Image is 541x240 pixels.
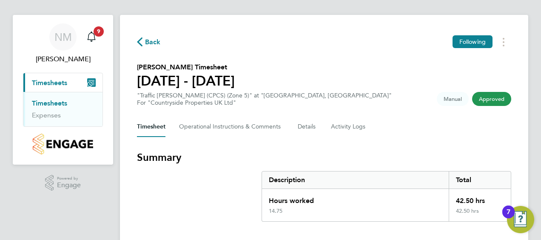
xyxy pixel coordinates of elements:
span: This timesheet was manually created. [437,92,469,106]
span: NM [54,31,72,43]
h1: [DATE] - [DATE] [137,72,235,89]
span: 9 [94,26,104,37]
div: For "Countryside Properties UK Ltd" [137,99,392,106]
button: Timesheets Menu [496,35,511,49]
span: Engage [57,182,81,189]
button: Timesheet [137,117,165,137]
a: Expenses [32,111,61,119]
div: Total [449,171,511,189]
div: 14.75 [269,208,282,214]
a: Go to home page [23,134,103,154]
span: Back [145,37,161,47]
nav: Main navigation [13,15,113,165]
img: countryside-properties-logo-retina.png [33,134,93,154]
h3: Summary [137,151,511,164]
div: 7 [507,212,510,223]
h2: [PERSON_NAME] Timesheet [137,62,235,72]
div: Description [262,171,449,189]
span: Neil McDowall [23,54,103,64]
div: Hours worked [262,189,449,208]
span: Powered by [57,175,81,182]
div: 42.50 hrs [449,208,511,221]
button: Back [137,37,161,47]
div: 42.50 hrs [449,189,511,208]
button: Details [298,117,317,137]
button: Following [453,35,493,48]
div: Summary [262,171,511,222]
span: Timesheets [32,79,67,87]
button: Timesheets [23,73,103,92]
a: Powered byEngage [45,175,81,191]
a: Timesheets [32,99,67,107]
button: Activity Logs [331,117,367,137]
div: "Traffic [PERSON_NAME] (CPCS) (Zone 5)" at "[GEOGRAPHIC_DATA], [GEOGRAPHIC_DATA]" [137,92,392,106]
a: 9 [83,23,100,51]
a: NM[PERSON_NAME] [23,23,103,64]
button: Open Resource Center, 7 new notifications [507,206,534,233]
button: Operational Instructions & Comments [179,117,284,137]
span: This timesheet has been approved. [472,92,511,106]
span: Following [459,38,486,46]
div: Timesheets [23,92,103,126]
